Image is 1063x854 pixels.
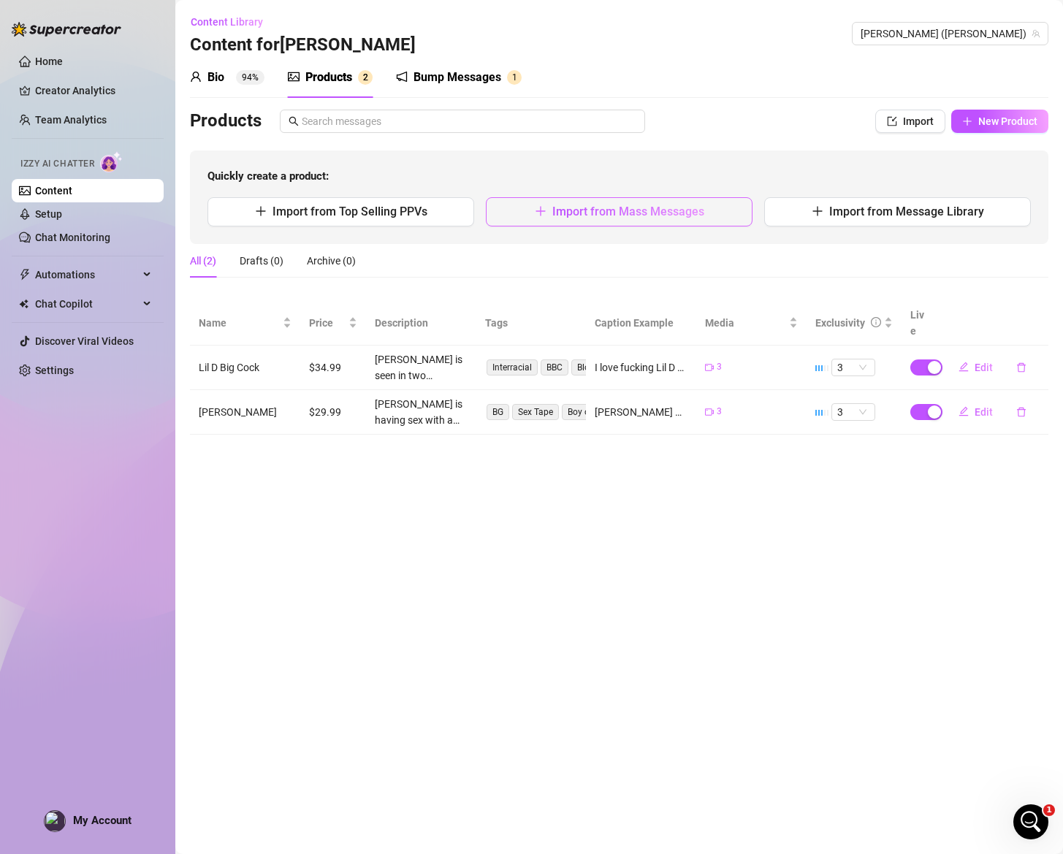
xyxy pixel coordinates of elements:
button: Import from Message Library [764,197,1031,226]
span: video-camera [705,363,714,372]
th: Name [190,301,300,346]
span: Price [309,315,346,331]
th: Price [300,301,366,346]
button: Gif picker [46,479,58,490]
div: Thank you for sharing this. I’ll check with my team to see what might be causing the issue. Pleas... [12,325,240,400]
span: Media [705,315,786,331]
span: 3 [717,405,722,419]
div: If so, could you please try removing the creator and then adding them again to see if that resolv... [23,54,228,126]
span: team [1032,29,1040,38]
textarea: Message… [12,448,280,473]
img: profilePics%2FzZL4jk89DBfzKcTxsUMefgxqcdF3.jpeg [45,811,65,831]
td: Lil D Big Cock [190,346,300,390]
div: Sending a screen recording now [104,236,269,251]
p: Active 1h ago [71,18,136,33]
span: plus [535,205,546,217]
button: Import from Top Selling PPVs [207,197,474,226]
a: Discover Viral Videos [35,335,134,347]
span: Boy on Girl [562,404,616,420]
span: BG [487,404,509,420]
span: user [190,71,202,83]
div: [PERSON_NAME] is having sex with a white [DEMOGRAPHIC_DATA] porn star with a large dick on a bed.... [375,396,468,428]
a: Settings [35,365,74,376]
span: info-circle [871,317,881,327]
a: Screen Rec....34 PM.mov [129,269,269,285]
iframe: Intercom live chat [1013,804,1048,839]
div: Thank you for sharing this. I’ll check with my team to see what might be causing the issue. Pleas... [23,334,228,391]
span: Sara (sarajay) [861,23,1040,45]
td: [PERSON_NAME] [190,390,300,435]
a: Team Analytics [35,114,107,126]
button: Edit [947,356,1005,379]
div: So its not even letting me remove her [63,194,281,226]
span: Import from Message Library [829,205,984,218]
td: $29.99 [300,390,366,435]
sup: 1 [507,70,522,85]
span: plus [812,205,823,217]
div: Screen Rec....34 PM.mov [117,260,281,294]
div: Bio [207,69,224,86]
h3: Products [190,110,262,133]
div: So its not even letting me remove her [75,202,269,217]
a: Content [35,185,72,197]
button: Home [229,6,256,34]
input: Search messages [302,113,636,129]
button: Upload attachment [69,479,81,490]
button: Emoji picker [23,479,34,490]
span: Content Library [191,16,263,28]
span: video-camera [705,408,714,416]
span: notification [396,71,408,83]
span: Import from Top Selling PPVs [273,205,427,218]
div: Sending a screen recording now [93,227,281,259]
span: Interracial [487,359,538,375]
div: [DATE] [12,305,281,325]
span: 3 [837,359,869,375]
span: Import [903,115,934,127]
span: plus [255,205,267,217]
span: edit [959,362,969,372]
a: Creator Analytics [35,79,152,102]
div: Bump Messages [414,69,501,86]
button: Edit [947,400,1005,424]
div: Kimora says… [12,194,281,227]
span: New Product [978,115,1037,127]
img: Profile image for Giselle [42,8,65,31]
span: Chat Copilot [35,292,139,316]
th: Description [366,301,476,346]
span: 1 [1043,804,1055,816]
h3: Content for [PERSON_NAME] [190,34,416,57]
td: $34.99 [300,346,366,390]
div: Close [256,6,283,32]
img: Chat Copilot [19,299,28,309]
button: Send a message… [251,473,274,496]
div: Kimora says… [12,260,281,305]
div: Kimora says… [12,227,281,261]
span: edit [959,406,969,416]
div: All (2) [190,253,216,269]
button: go back [9,6,37,34]
a: Chat Monitoring [35,232,110,243]
span: delete [1016,362,1026,373]
span: Edit [975,362,993,373]
div: Products [305,69,352,86]
div: Exclusivity [815,315,865,331]
div: Screen Rec....34 PM.mov [143,270,269,285]
img: logo-BBDzfeDw.svg [12,22,121,37]
span: delete [1016,407,1026,417]
span: Automations [35,263,139,286]
span: BBC [541,359,568,375]
div: OK thanks. It does look like I was charged for it which caused a lot of confusion within my team [53,426,281,487]
button: Import from Mass Messages [486,197,753,226]
span: 3 [717,360,722,374]
sup: 94% [236,70,264,85]
span: thunderbolt [19,269,31,281]
th: Caption Example [586,301,696,346]
button: New Product [951,110,1048,133]
span: Edit [975,406,993,418]
span: Sex Tape [512,404,559,420]
div: Archive (0) [307,253,356,269]
span: plus [962,116,972,126]
div: Hi, yes it is still happening. OK I'll remove and add again right now [64,155,269,183]
button: Content Library [190,10,275,34]
span: Izzy AI Chatter [20,157,94,171]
